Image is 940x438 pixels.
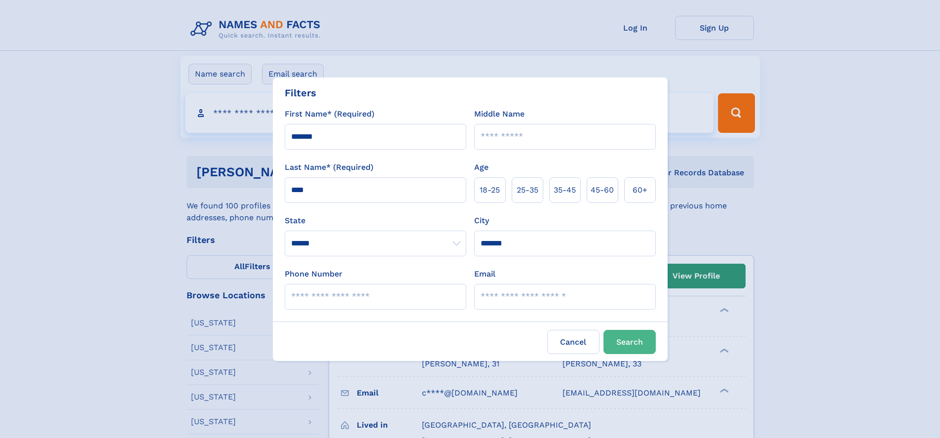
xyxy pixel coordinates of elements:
[285,161,374,173] label: Last Name* (Required)
[474,215,489,227] label: City
[285,268,342,280] label: Phone Number
[591,184,614,196] span: 45‑60
[285,108,375,120] label: First Name* (Required)
[285,215,466,227] label: State
[517,184,538,196] span: 25‑35
[603,330,656,354] button: Search
[285,85,316,100] div: Filters
[633,184,647,196] span: 60+
[474,108,525,120] label: Middle Name
[474,161,489,173] label: Age
[554,184,576,196] span: 35‑45
[474,268,495,280] label: Email
[547,330,600,354] label: Cancel
[480,184,500,196] span: 18‑25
